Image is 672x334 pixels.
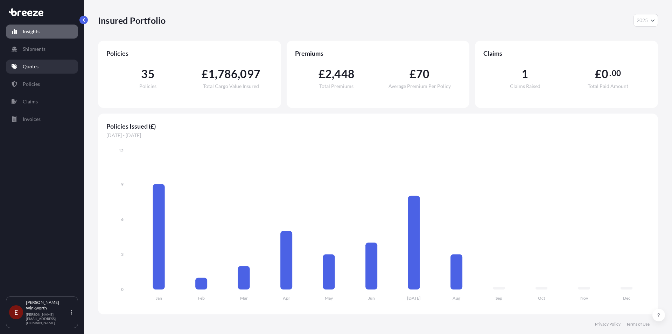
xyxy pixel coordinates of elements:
span: 0 [602,68,608,80]
p: Quotes [23,63,38,70]
span: £ [318,68,325,80]
span: 70 [416,68,429,80]
span: 2025 [637,17,648,24]
tspan: Nov [580,295,588,301]
a: Claims [6,95,78,109]
span: Total Cargo Value Insured [203,84,259,89]
tspan: Apr [283,295,290,301]
span: Policies [106,49,273,57]
span: , [238,68,240,80]
tspan: Feb [198,295,205,301]
p: [PERSON_NAME] Winkworth [26,300,69,311]
tspan: Sep [496,295,502,301]
span: 1 [208,68,215,80]
tspan: Mar [240,295,248,301]
tspan: 6 [121,217,124,222]
span: 1 [521,68,528,80]
a: Insights [6,25,78,39]
tspan: 3 [121,252,124,257]
tspan: [DATE] [407,295,421,301]
tspan: Dec [623,295,630,301]
p: Policies [23,81,40,88]
span: , [332,68,334,80]
tspan: Oct [538,295,545,301]
p: Shipments [23,46,45,53]
tspan: 9 [121,182,124,187]
tspan: May [325,295,333,301]
span: 097 [240,68,260,80]
span: E [14,309,18,316]
span: Policies Issued (£) [106,122,650,130]
tspan: Aug [453,295,461,301]
span: 786 [218,68,238,80]
span: £ [595,68,602,80]
span: £ [202,68,208,80]
button: Year Selector [633,14,658,27]
a: Shipments [6,42,78,56]
span: Claims [483,49,650,57]
span: Claims Raised [510,84,540,89]
span: Total Premiums [319,84,353,89]
p: Invoices [23,116,41,123]
span: , [215,68,217,80]
span: 35 [141,68,154,80]
p: [PERSON_NAME][EMAIL_ADDRESS][DOMAIN_NAME] [26,312,69,325]
span: Average Premium Per Policy [388,84,451,89]
span: 00 [612,70,621,76]
a: Invoices [6,112,78,126]
span: £ [409,68,416,80]
p: Insights [23,28,40,35]
span: Policies [139,84,156,89]
tspan: Jan [156,295,162,301]
span: Total Paid Amount [588,84,628,89]
tspan: 12 [119,148,124,153]
a: Quotes [6,60,78,74]
a: Privacy Policy [595,321,621,327]
span: . [609,70,611,76]
tspan: Jun [368,295,375,301]
span: 2 [325,68,332,80]
p: Insured Portfolio [98,15,166,26]
p: Claims [23,98,38,105]
a: Terms of Use [626,321,650,327]
span: 448 [334,68,355,80]
a: Policies [6,77,78,91]
span: [DATE] - [DATE] [106,132,650,139]
tspan: 0 [121,287,124,292]
span: Premiums [295,49,461,57]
